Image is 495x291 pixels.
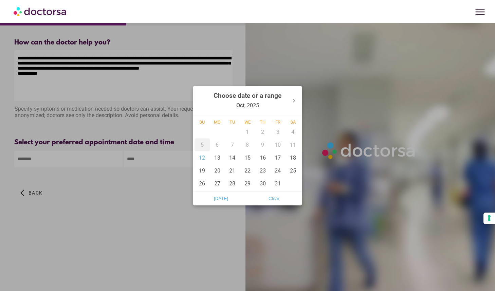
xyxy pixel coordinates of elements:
div: 9 [255,138,270,151]
div: 25 [285,164,300,177]
div: 19 [195,164,210,177]
div: 22 [240,164,255,177]
div: 7 [225,138,240,151]
div: 1 [240,125,255,138]
div: Su [195,119,210,124]
div: 27 [210,177,225,190]
div: 16 [255,151,270,164]
div: 2 [255,125,270,138]
img: Doctorsa.com [14,4,67,19]
div: 3 [270,125,286,138]
div: 6 [210,138,225,151]
span: [DATE] [197,193,245,203]
button: Clear [247,193,300,204]
div: Mo [210,119,225,124]
div: 23 [255,164,270,177]
div: 20 [210,164,225,177]
div: 21 [225,164,240,177]
div: 17 [270,151,286,164]
div: 31 [270,177,286,190]
div: Fr [270,119,286,124]
div: Sa [285,119,300,124]
div: Th [255,119,270,124]
button: Your consent preferences for tracking technologies [483,213,495,224]
div: 14 [225,151,240,164]
div: 15 [240,151,255,164]
div: 4 [285,125,300,138]
div: 24 [270,164,286,177]
div: 8 [240,138,255,151]
div: We [240,119,255,124]
div: 13 [210,151,225,164]
div: 30 [255,177,270,190]
button: [DATE] [195,193,247,204]
strong: Oct [236,102,244,108]
div: 18 [285,151,300,164]
div: 29 [240,177,255,190]
div: , 2025 [214,87,281,113]
div: 11 [285,138,300,151]
span: menu [474,5,487,18]
strong: Choose date or a range [214,91,281,99]
div: Tu [225,119,240,124]
div: 5 [195,138,210,151]
div: 10 [270,138,286,151]
div: 26 [195,177,210,190]
div: 12 [195,151,210,164]
span: Clear [250,193,298,203]
div: 28 [225,177,240,190]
